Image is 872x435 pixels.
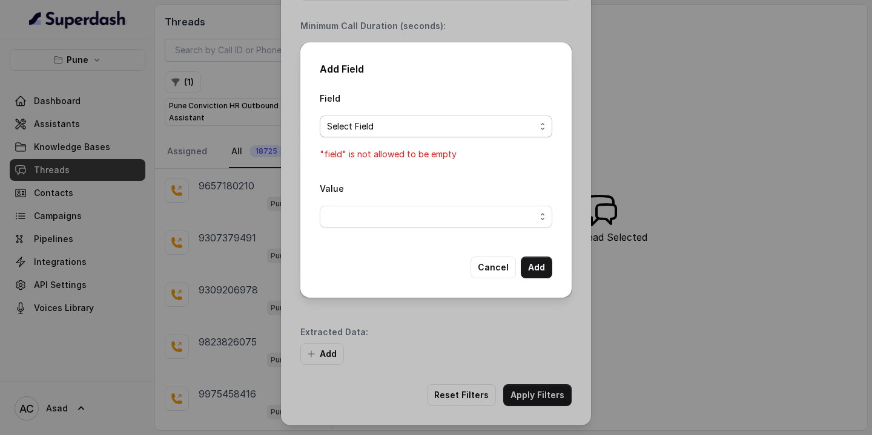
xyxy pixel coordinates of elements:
[521,257,552,278] button: Add
[471,257,516,278] button: Cancel
[320,93,340,103] label: Field
[320,147,552,162] p: "field" is not allowed to be empty
[327,119,535,134] span: Select Field
[320,183,344,194] label: Value
[320,116,552,137] button: Select Field
[320,62,552,76] h2: Add Field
